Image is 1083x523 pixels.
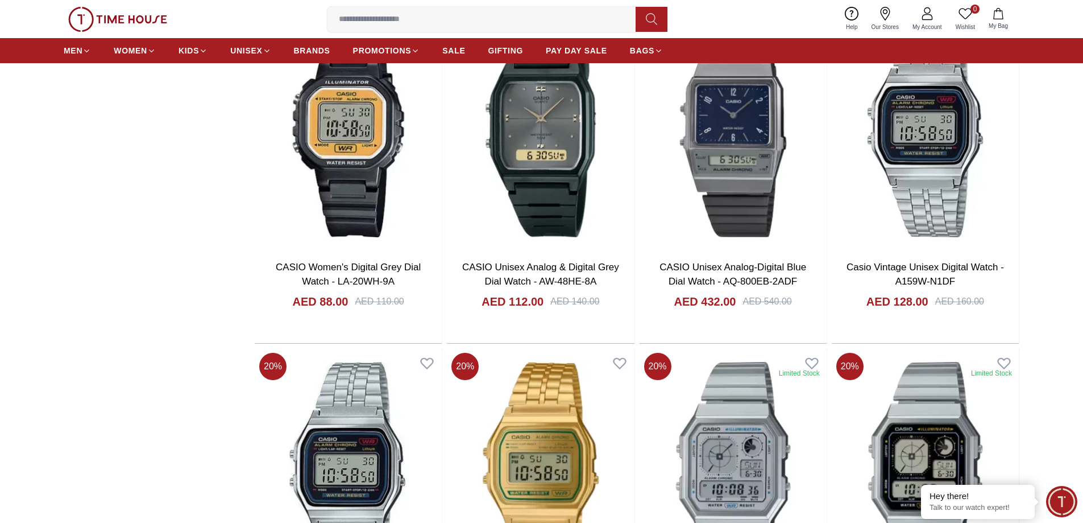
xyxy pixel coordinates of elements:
span: Our Stores [867,23,903,31]
h4: AED 112.00 [482,294,543,310]
span: PAY DAY SALE [546,45,607,56]
a: BAGS [630,40,663,61]
img: CASIO Unisex Analog-Digital Blue Dial Watch - AQ-800EB-2ADF [640,6,827,251]
h4: AED 88.00 [293,294,348,310]
a: PAY DAY SALE [546,40,607,61]
img: CASIO Unisex Analog & Digital Grey Dial Watch - AW-48HE-8A [447,6,634,251]
a: SALE [442,40,465,61]
div: Limited Stock [779,369,820,378]
a: CASIO Unisex Analog & Digital Grey Dial Watch - AW-48HE-8A [462,262,619,287]
span: UNISEX [230,45,262,56]
span: SALE [442,45,465,56]
div: Limited Stock [971,369,1012,378]
a: BRANDS [294,40,330,61]
span: 20 % [451,353,479,380]
span: GIFTING [488,45,523,56]
span: BAGS [630,45,654,56]
span: My Bag [984,22,1013,30]
a: UNISEX [230,40,271,61]
span: WOMEN [114,45,147,56]
button: My Bag [982,6,1015,32]
div: Hey there! [930,491,1026,502]
a: KIDS [179,40,208,61]
a: CASIO Unisex Analog-Digital Blue Dial Watch - AQ-800EB-2ADF [659,262,806,287]
a: CASIO Women's Digital Grey Dial Watch - LA-20WH-9A [276,262,421,287]
span: PROMOTIONS [353,45,412,56]
span: 20 % [259,353,287,380]
a: 0Wishlist [949,5,982,34]
div: AED 160.00 [935,295,984,308]
span: 0 [970,5,980,14]
a: Help [839,5,865,34]
span: Wishlist [951,23,980,31]
span: 20 % [644,353,671,380]
p: Talk to our watch expert! [930,503,1026,513]
img: Casio Vintage Unisex Digital Watch - A159W-N1DF [832,6,1019,251]
div: AED 110.00 [355,295,404,308]
span: Help [841,23,862,31]
span: KIDS [179,45,199,56]
h4: AED 128.00 [866,294,928,310]
span: MEN [64,45,82,56]
a: Casio Vintage Unisex Digital Watch - A159W-N1DF [847,262,1004,287]
span: BRANDS [294,45,330,56]
a: MEN [64,40,91,61]
img: CASIO Women's Digital Grey Dial Watch - LA-20WH-9A [255,6,442,251]
div: AED 540.00 [742,295,791,308]
div: Chat Widget [1046,486,1077,517]
div: AED 140.00 [550,295,599,308]
span: 20 % [836,353,864,380]
span: My Account [908,23,947,31]
a: GIFTING [488,40,523,61]
a: PROMOTIONS [353,40,420,61]
a: WOMEN [114,40,156,61]
a: Our Stores [865,5,906,34]
img: ... [68,7,167,32]
h4: AED 432.00 [674,294,736,310]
